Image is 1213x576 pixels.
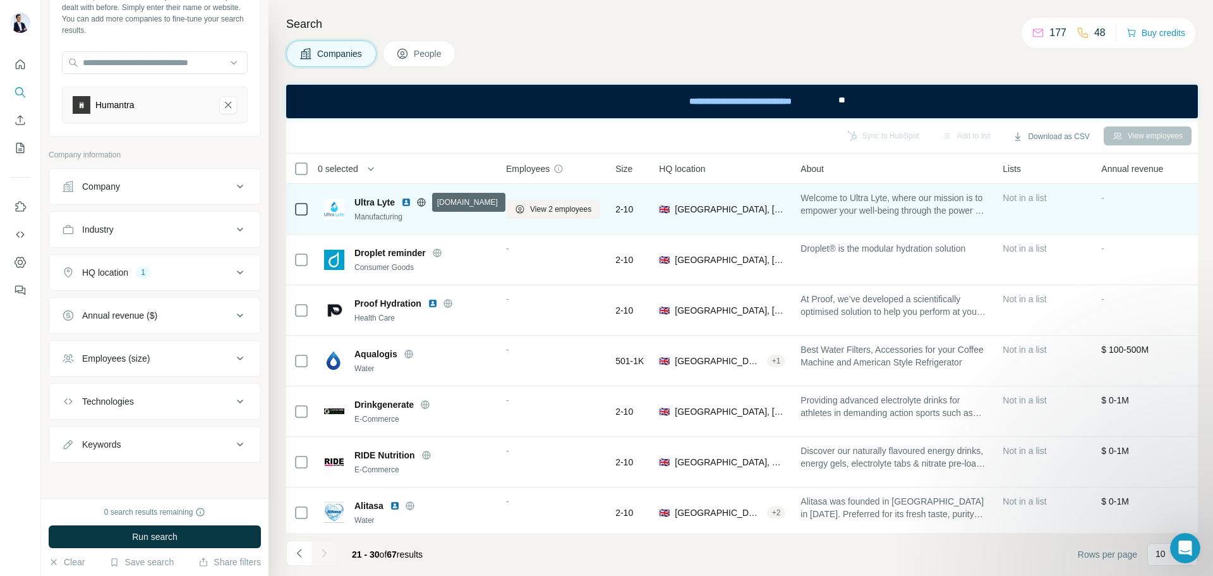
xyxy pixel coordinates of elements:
span: [GEOGRAPHIC_DATA], [GEOGRAPHIC_DATA] [675,304,785,317]
span: [GEOGRAPHIC_DATA], [GEOGRAPHIC_DATA] [675,405,785,418]
span: 2-10 [615,405,633,418]
button: View 2 employees [506,200,600,219]
div: Health Care [354,312,491,324]
span: 67 [387,549,397,560]
button: Employees (size) [49,343,260,374]
span: 🇬🇧 [659,506,670,519]
p: 177 [1049,25,1066,40]
span: Best Water Filters, Accessories for your Coffee Machine and American Style Refrigerator [800,343,987,369]
span: results [352,549,423,560]
p: 48 [1094,25,1106,40]
img: Logo of Aqualogis [324,350,344,371]
iframe: Intercom live chat [1170,533,1200,563]
div: Manufacturing [354,211,491,223]
div: Keywords [82,438,121,451]
span: 2-10 [615,203,633,216]
span: 🇬🇧 [659,456,670,469]
span: Not in a list [1003,243,1046,254]
button: Quick start [10,53,30,76]
span: About [800,162,824,175]
img: LinkedIn logo [428,298,438,309]
span: Size [615,162,632,175]
span: 2-10 [615,254,633,266]
div: + 1 [767,355,786,367]
button: HQ location1 [49,257,260,288]
span: - [506,345,509,355]
div: Humantra [95,99,134,111]
button: Save search [109,556,174,568]
span: At Proof, we’ve developed a scientifically optimised solution to help you perform at your best, e... [800,293,987,318]
span: 🇬🇧 [659,355,670,367]
span: Lists [1003,162,1021,175]
span: Annual revenue [1101,162,1163,175]
img: Avatar [10,13,30,33]
button: Clear [49,556,85,568]
span: $ 0-1M [1101,446,1129,456]
span: Ultra Lyte [354,196,395,209]
span: - [506,294,509,304]
span: Alitasa [354,499,383,512]
span: 2-10 [615,304,633,317]
div: + 2 [767,507,786,518]
span: 501-1K [615,355,644,367]
span: 2-10 [615,506,633,519]
span: Not in a list [1003,395,1046,405]
div: HQ location [82,266,128,279]
div: Technologies [82,395,134,408]
img: LinkedIn logo [390,501,400,511]
span: [GEOGRAPHIC_DATA], [GEOGRAPHIC_DATA] [675,506,761,519]
img: Logo of Droplet reminder [324,250,344,270]
span: - [1101,243,1104,254]
span: [GEOGRAPHIC_DATA], [GEOGRAPHIC_DATA], [GEOGRAPHIC_DATA] [675,203,785,216]
span: Companies [317,47,363,60]
span: Alitasa was founded in [GEOGRAPHIC_DATA] in [DATE]. Preferred for its fresh taste, purity and ric... [800,495,987,520]
img: Logo of Alitasa [324,502,344,523]
span: - [506,243,509,254]
div: Water [354,363,491,374]
button: Annual revenue ($) [49,300,260,331]
p: Company information [49,149,261,161]
span: $ 0-1M [1101,395,1129,405]
div: Company [82,180,120,193]
div: Industry [82,223,114,236]
span: Drinkgenerate [354,398,414,411]
button: My lists [10,137,30,159]
img: Logo of RIDE Nutrition [324,452,344,472]
span: 🇬🇧 [659,405,670,418]
button: Industry [49,214,260,245]
span: - [1101,294,1104,304]
img: Logo of Ultra Lyte [324,199,344,219]
button: Enrich CSV [10,109,30,132]
div: Water [354,515,491,526]
button: Keywords [49,429,260,460]
span: Not in a list [1003,496,1046,506]
span: Droplet® is the modular hydration solution [800,242,987,255]
span: 🇬🇧 [659,203,670,216]
span: $ 0-1M [1101,496,1129,506]
div: 1 [136,267,150,278]
span: Run search [132,530,178,543]
span: Not in a list [1003,193,1046,203]
img: LinkedIn logo [401,197,411,207]
span: 21 - 30 [352,549,380,560]
span: Welcome to Ultra Lyte, where our mission is to empower your well-being through the power of ionic... [800,192,987,217]
button: Search [10,81,30,104]
span: View 2 employees [530,204,591,215]
button: Navigate to previous page [286,541,311,566]
div: 0 search results remaining [104,506,206,518]
button: Share filters [198,556,261,568]
span: Droplet reminder [354,247,426,259]
button: Use Surfe on LinkedIn [10,195,30,218]
span: - [506,446,509,456]
span: Employees [506,162,550,175]
button: Download as CSV [1004,127,1098,146]
div: Employees (size) [82,352,150,365]
div: E-Commerce [354,414,491,425]
span: 🇬🇧 [659,254,670,266]
span: Not in a list [1003,345,1046,355]
button: Company [49,171,260,202]
span: Providing advanced electrolyte drinks for athletes in demanding action sports such as motocross, ... [800,394,987,419]
button: Technologies [49,386,260,417]
span: 0 selected [318,162,358,175]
